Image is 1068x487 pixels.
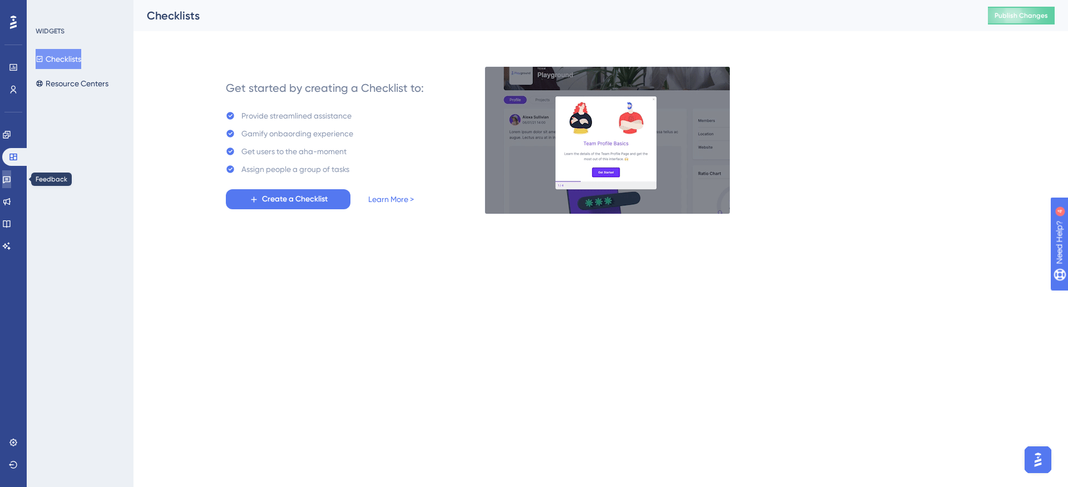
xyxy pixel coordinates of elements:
button: Publish Changes [988,7,1055,24]
span: Need Help? [26,3,70,16]
div: WIDGETS [36,27,65,36]
span: Create a Checklist [262,193,328,206]
div: Provide streamlined assistance [241,109,352,122]
div: Gamify onbaording experience [241,127,353,140]
img: e28e67207451d1beac2d0b01ddd05b56.gif [484,66,730,214]
div: Get users to the aha-moment [241,145,347,158]
div: Assign people a group of tasks [241,163,349,176]
div: 4 [77,6,81,14]
button: Create a Checklist [226,189,350,209]
a: Learn More > [368,193,414,206]
button: Checklists [36,49,81,69]
div: Checklists [147,8,960,23]
button: Resource Centers [36,73,108,94]
div: Get started by creating a Checklist to: [226,80,424,96]
iframe: UserGuiding AI Assistant Launcher [1021,443,1055,476]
